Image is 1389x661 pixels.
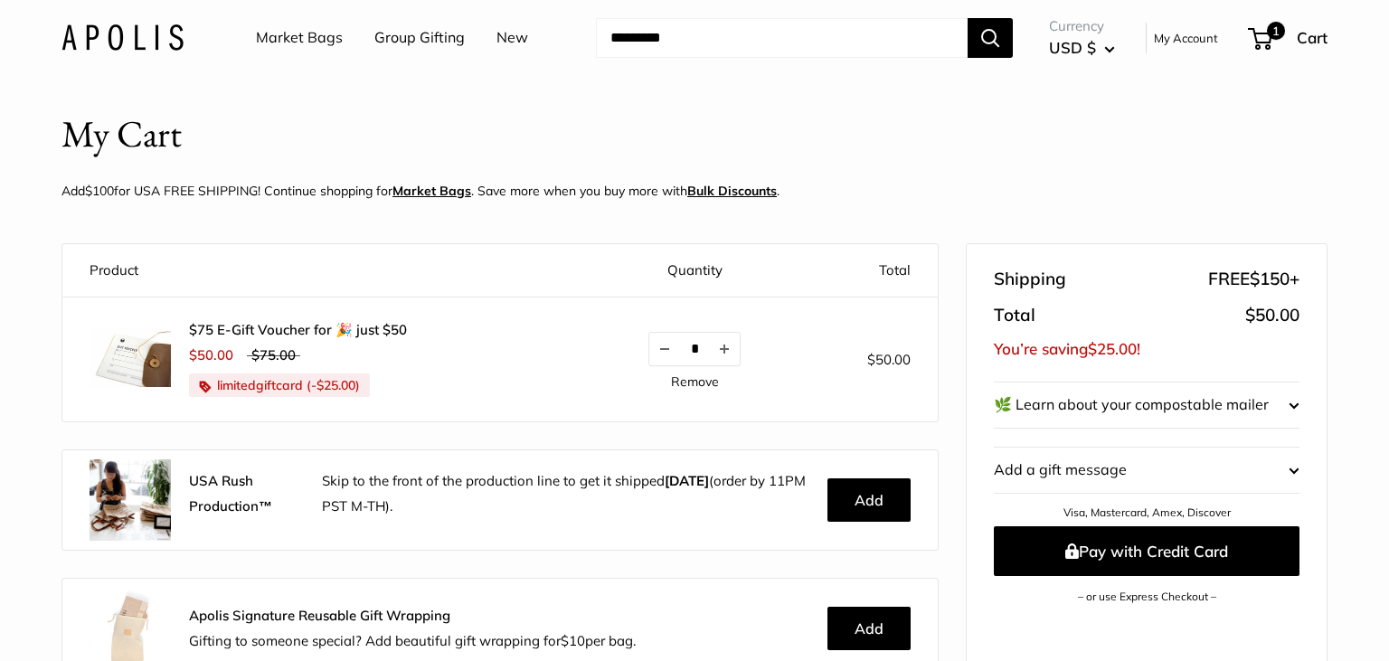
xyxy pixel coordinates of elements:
[1297,28,1328,47] span: Cart
[827,607,911,650] button: Add
[85,183,114,199] span: $100
[1063,505,1231,519] a: Visa, Mastercard, Amex, Discover
[256,24,343,52] a: Market Bags
[1154,27,1218,49] a: My Account
[1088,339,1137,358] span: $25.00
[994,263,1066,296] span: Shipping
[665,472,709,489] b: [DATE]
[392,183,471,199] a: Market Bags
[1250,24,1328,52] a: 1 Cart
[189,346,233,364] span: $50.00
[322,468,814,519] p: Skip to the front of the production line to get it shipped (order by 11PM PST M-TH).
[61,24,184,51] img: Apolis
[1049,38,1096,57] span: USD $
[867,351,911,368] span: $50.00
[994,526,1299,576] button: Pay with Credit Card
[61,179,780,203] p: Add for USA FREE SHIPPING! Continue shopping for . Save more when you buy more with .
[1078,590,1216,603] a: – or use Express Checkout –
[994,299,1035,332] span: Total
[680,341,709,356] input: Quantity
[374,24,465,52] a: Group Gifting
[189,472,272,515] strong: USA Rush Production™
[709,333,740,365] button: Increase quantity by 1
[649,333,680,365] button: Decrease quantity by 1
[251,346,296,364] span: $75.00
[1208,263,1299,296] span: FREE +
[1049,33,1115,62] button: USD $
[1267,22,1285,40] span: 1
[1250,268,1290,289] span: $150
[317,377,355,393] span: $25.00
[994,382,1299,428] button: 🌿 Learn about your compostable mailer
[687,183,777,199] u: Bulk Discounts
[61,108,182,161] h1: My Cart
[827,478,911,522] button: Add
[671,375,719,388] a: Remove
[994,339,1140,358] span: You’re saving !
[968,18,1013,58] button: Search
[189,632,636,649] span: Gifting to someone special? Add beautiful gift wrapping for per bag.
[90,459,171,541] img: rush.jpg
[62,244,591,297] th: Product
[591,244,798,297] th: Quantity
[189,373,370,397] li: limitedgiftcard (- )
[189,607,450,624] strong: Apolis Signature Reusable Gift Wrapping
[994,448,1299,493] button: Add a gift message
[1245,304,1299,326] span: $50.00
[189,321,407,339] a: $75 E-Gift Voucher for 🎉 just $50
[798,244,938,297] th: Total
[1049,14,1115,39] span: Currency
[496,24,528,52] a: New
[561,632,585,649] span: $10
[596,18,968,58] input: Search...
